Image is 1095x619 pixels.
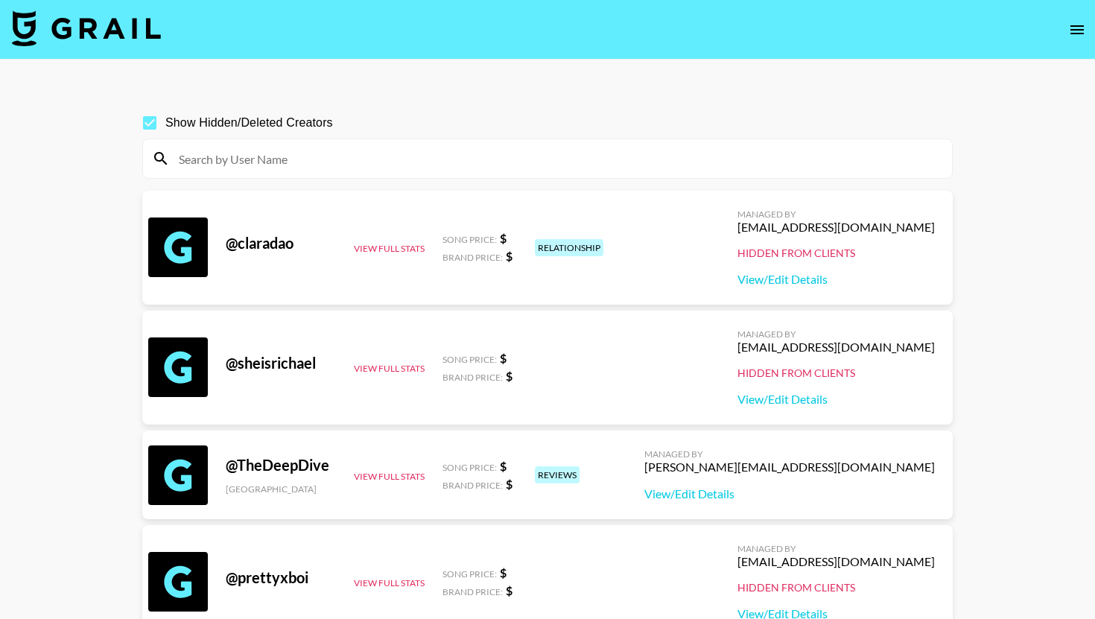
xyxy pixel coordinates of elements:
img: Grail Talent [12,10,161,46]
span: Brand Price: [442,372,503,383]
input: Search by User Name [170,147,943,171]
strong: $ [500,231,507,245]
strong: $ [500,459,507,473]
div: relationship [535,239,603,256]
div: [EMAIL_ADDRESS][DOMAIN_NAME] [737,220,935,235]
span: Show Hidden/Deleted Creators [165,114,333,132]
button: View Full Stats [354,243,425,254]
div: Managed By [737,543,935,554]
strong: $ [506,249,512,263]
button: View Full Stats [354,577,425,588]
div: [GEOGRAPHIC_DATA] [226,483,336,495]
div: [PERSON_NAME][EMAIL_ADDRESS][DOMAIN_NAME] [644,460,935,474]
button: open drawer [1062,15,1092,45]
div: Hidden from Clients [737,247,935,260]
div: @ claradao [226,234,336,253]
div: @ sheisrichael [226,354,336,372]
div: @ prettyxboi [226,568,336,587]
span: Song Price: [442,354,497,365]
div: Managed By [737,328,935,340]
div: @ TheDeepDive [226,456,336,474]
div: [EMAIL_ADDRESS][DOMAIN_NAME] [737,554,935,569]
strong: $ [506,369,512,383]
div: Managed By [737,209,935,220]
span: Brand Price: [442,586,503,597]
span: Song Price: [442,462,497,473]
a: View/Edit Details [737,272,935,287]
span: Song Price: [442,234,497,245]
button: View Full Stats [354,363,425,374]
div: reviews [535,466,580,483]
div: Hidden from Clients [737,581,935,594]
span: Brand Price: [442,480,503,491]
strong: $ [506,583,512,597]
a: View/Edit Details [737,392,935,407]
div: [EMAIL_ADDRESS][DOMAIN_NAME] [737,340,935,355]
strong: $ [500,351,507,365]
div: Hidden from Clients [737,366,935,380]
a: View/Edit Details [644,486,935,501]
strong: $ [506,477,512,491]
div: Managed By [644,448,935,460]
span: Brand Price: [442,252,503,263]
button: View Full Stats [354,471,425,482]
span: Song Price: [442,568,497,580]
strong: $ [500,565,507,580]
